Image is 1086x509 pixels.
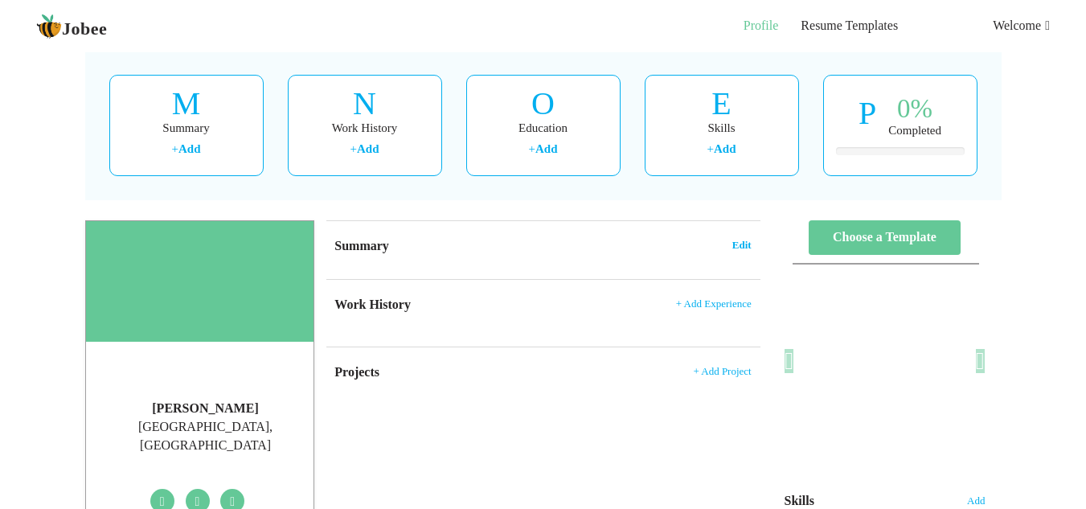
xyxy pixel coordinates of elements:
h4: Adding a summary is a quick and easy way to highlight your experience and interests. [334,238,751,254]
span: Work History [334,298,411,311]
a: Jobee [36,14,107,39]
div: Skills [658,120,786,137]
a: Resume Templates [801,17,898,35]
a: Add [178,142,201,155]
span: Jobee [62,20,107,38]
h4: This helps to show the companies you have worked for. [334,297,751,313]
span: , [269,420,273,433]
a: Profile [744,17,779,35]
span: + Add Experience [676,298,752,310]
label: + [172,141,178,158]
div: 0% [888,96,941,122]
a: Add [357,142,379,155]
img: Profile Img [943,12,969,38]
span: Summary [334,239,389,252]
div: Summary [122,120,251,137]
div: [PERSON_NAME] [98,400,314,418]
label: + [707,141,714,158]
label: + [350,141,357,158]
div: Completed [888,122,941,139]
span: Edit [732,240,752,251]
a: Welcome [993,17,1050,35]
span: + Add Project [693,366,751,377]
a: Choose a Template [809,220,961,255]
span: Add [967,494,985,509]
a: Add [714,142,736,155]
div: [GEOGRAPHIC_DATA] [GEOGRAPHIC_DATA] [98,418,314,455]
img: jobee.io [36,14,62,39]
h4: This helps to highlight the project, tools and skills you have worked on. [334,364,751,380]
div: Education [479,120,608,137]
label: + [529,141,535,158]
img: Farryha Naee Khan [138,261,260,384]
div: Work History [301,120,429,137]
span: Skills [785,494,814,507]
span: Projects [334,365,379,379]
a: Add [535,142,558,155]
